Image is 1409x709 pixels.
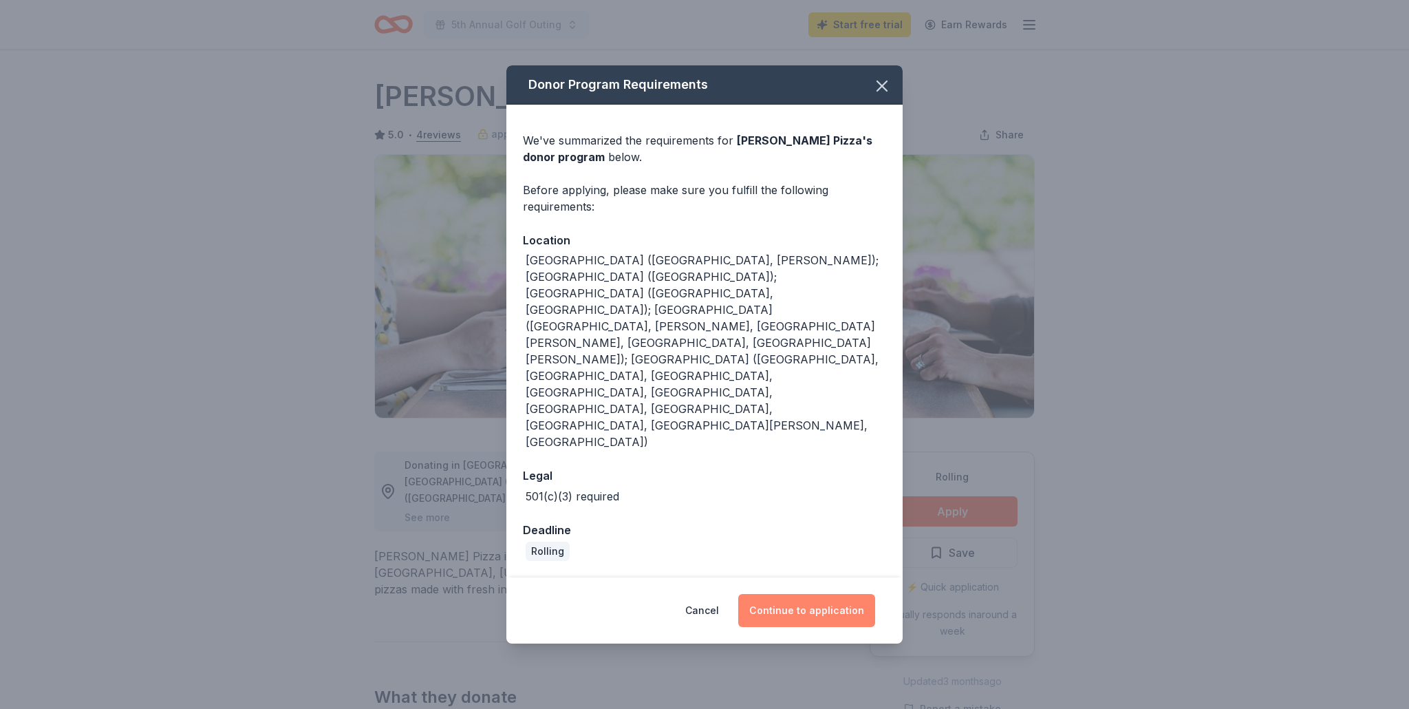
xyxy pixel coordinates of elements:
[738,594,875,627] button: Continue to application
[523,521,886,539] div: Deadline
[526,488,619,505] div: 501(c)(3) required
[523,132,886,165] div: We've summarized the requirements for below.
[526,542,570,561] div: Rolling
[685,594,719,627] button: Cancel
[523,182,886,215] div: Before applying, please make sure you fulfill the following requirements:
[523,467,886,485] div: Legal
[526,252,886,450] div: [GEOGRAPHIC_DATA] ([GEOGRAPHIC_DATA], [PERSON_NAME]); [GEOGRAPHIC_DATA] ([GEOGRAPHIC_DATA]); [GEO...
[506,65,903,105] div: Donor Program Requirements
[523,231,886,249] div: Location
